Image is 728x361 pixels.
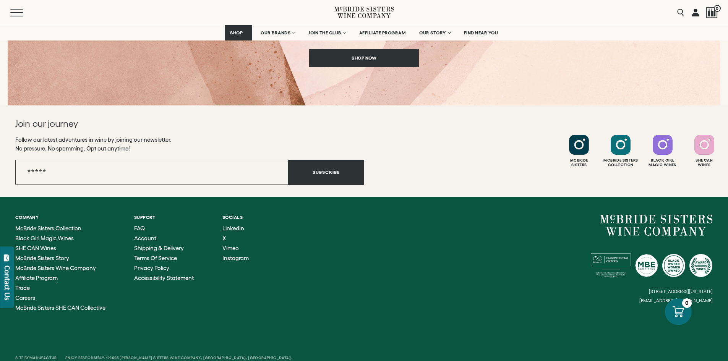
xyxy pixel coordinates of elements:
a: Manufactur [29,356,57,360]
span: OUR STORY [419,30,446,36]
a: Follow McBride Sisters on Instagram McbrideSisters [559,135,599,167]
a: McBride Sisters Story [15,255,105,261]
div: Contact Us [3,265,11,300]
a: OUR STORY [414,25,455,40]
span: McBride Sisters Collection [15,225,81,231]
span: FIND NEAR YOU [464,30,498,36]
button: Mobile Menu Trigger [10,9,38,16]
div: She Can Wines [684,158,724,167]
span: Site By [15,356,58,360]
a: Follow Black Girl Magic Wines on Instagram Black GirlMagic Wines [643,135,683,167]
a: Follow McBride Sisters Collection on Instagram Mcbride SistersCollection [601,135,640,167]
span: Shipping & Delivery [134,245,184,251]
span: Careers [15,295,35,301]
a: FAQ [134,225,194,231]
span: Vimeo [222,245,239,251]
span: OUR BRANDS [261,30,290,36]
div: Mcbride Sisters [559,158,599,167]
a: Terms of Service [134,255,194,261]
span: Privacy Policy [134,265,169,271]
a: McBride Sisters Wine Company [600,215,713,236]
a: SHOP [225,25,252,40]
a: McBride Sisters Collection [15,225,105,231]
span: AFFILIATE PROGRAM [359,30,406,36]
span: Enjoy Responsibly. ©2025 [PERSON_NAME] Sisters Wine Company, [GEOGRAPHIC_DATA], [GEOGRAPHIC_DATA]. [65,356,292,360]
a: Trade [15,285,105,291]
a: McBride Sisters Wine Company [15,265,105,271]
a: Vimeo [222,245,249,251]
span: Black Girl Magic Wines [15,235,74,241]
a: Accessibility Statement [134,275,194,281]
a: FIND NEAR YOU [459,25,503,40]
h2: Join our journey [15,118,329,130]
span: 0 [714,5,721,12]
span: Affiliate Program [15,275,58,281]
a: AFFILIATE PROGRAM [354,25,411,40]
a: Shop Now [309,49,419,67]
p: Follow our latest adventures in wine by joining our newsletter. No pressure. No spamming. Opt out... [15,135,364,153]
span: SHE CAN Wines [15,245,56,251]
input: Email [15,160,288,185]
div: Mcbride Sisters Collection [601,158,640,167]
span: Shop Now [338,50,390,65]
span: McBride Sisters Wine Company [15,265,96,271]
small: [EMAIL_ADDRESS][DOMAIN_NAME] [639,298,713,303]
a: Privacy Policy [134,265,194,271]
small: [STREET_ADDRESS][US_STATE] [649,289,713,294]
a: McBride Sisters SHE CAN Collective [15,305,105,311]
span: Account [134,235,156,241]
span: X [222,235,226,241]
span: JOIN THE CLUB [308,30,341,36]
span: Trade [15,285,30,291]
a: JOIN THE CLUB [303,25,350,40]
a: Shipping & Delivery [134,245,194,251]
a: Follow SHE CAN Wines on Instagram She CanWines [684,135,724,167]
span: McBride Sisters Story [15,255,69,261]
a: SHE CAN Wines [15,245,105,251]
span: SHOP [230,30,243,36]
a: Affiliate Program [15,275,105,281]
a: OUR BRANDS [256,25,300,40]
div: 0 [682,298,692,308]
a: Careers [15,295,105,301]
a: X [222,235,249,241]
a: Black Girl Magic Wines [15,235,105,241]
div: Black Girl Magic Wines [643,158,683,167]
span: Terms of Service [134,255,177,261]
span: LinkedIn [222,225,244,231]
button: Subscribe [288,160,364,185]
a: Account [134,235,194,241]
span: FAQ [134,225,145,231]
a: LinkedIn [222,225,249,231]
a: Instagram [222,255,249,261]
